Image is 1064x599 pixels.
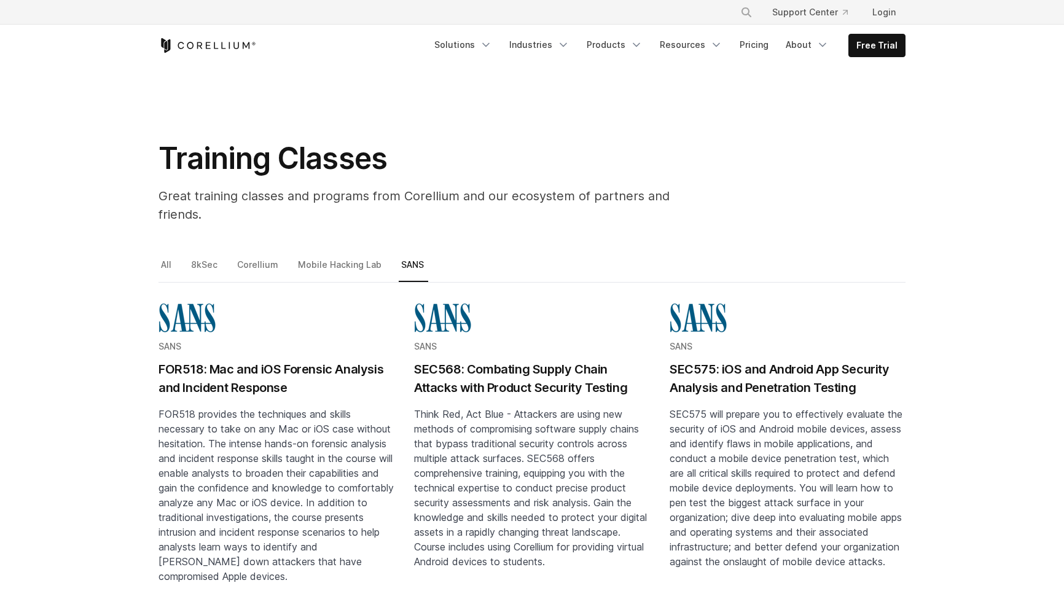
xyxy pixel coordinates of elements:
a: Mobile Hacking Lab [295,257,386,283]
h1: Training Classes [158,140,711,177]
a: Support Center [762,1,858,23]
p: SEC575 will prepare you to effectively evaluate the security of iOS and Android mobile devices, a... [670,407,906,569]
span: FOR518 provides the techniques and skills necessary to take on any Mac or iOS case without hesita... [158,408,394,582]
img: sans-logo-cropped [414,302,472,333]
a: Solutions [427,34,499,56]
img: sans-logo-cropped [670,302,727,333]
a: Free Trial [849,34,905,57]
h2: SEC575: iOS and Android App Security Analysis and Penetration Testing [670,360,906,397]
a: Corellium Home [158,38,256,53]
h2: SEC568: Combating Supply Chain Attacks with Product Security Testing [414,360,650,397]
a: Industries [502,34,577,56]
span: SANS [158,341,181,351]
a: All [158,257,176,283]
a: Products [579,34,650,56]
a: Pricing [732,34,776,56]
a: 8kSec [189,257,222,283]
div: Navigation Menu [427,34,906,57]
img: sans-logo-cropped [158,302,216,333]
p: Great training classes and programs from Corellium and our ecosystem of partners and friends. [158,187,711,224]
a: Resources [652,34,730,56]
a: About [778,34,836,56]
span: SANS [414,341,437,351]
div: Navigation Menu [726,1,906,23]
a: Login [863,1,906,23]
h2: FOR518: Mac and iOS Forensic Analysis and Incident Response [158,360,394,397]
span: SANS [670,341,692,351]
span: Think Red, Act Blue - Attackers are using new methods of compromising software supply chains that... [414,408,647,568]
a: SANS [399,257,428,283]
a: Corellium [235,257,283,283]
button: Search [735,1,757,23]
